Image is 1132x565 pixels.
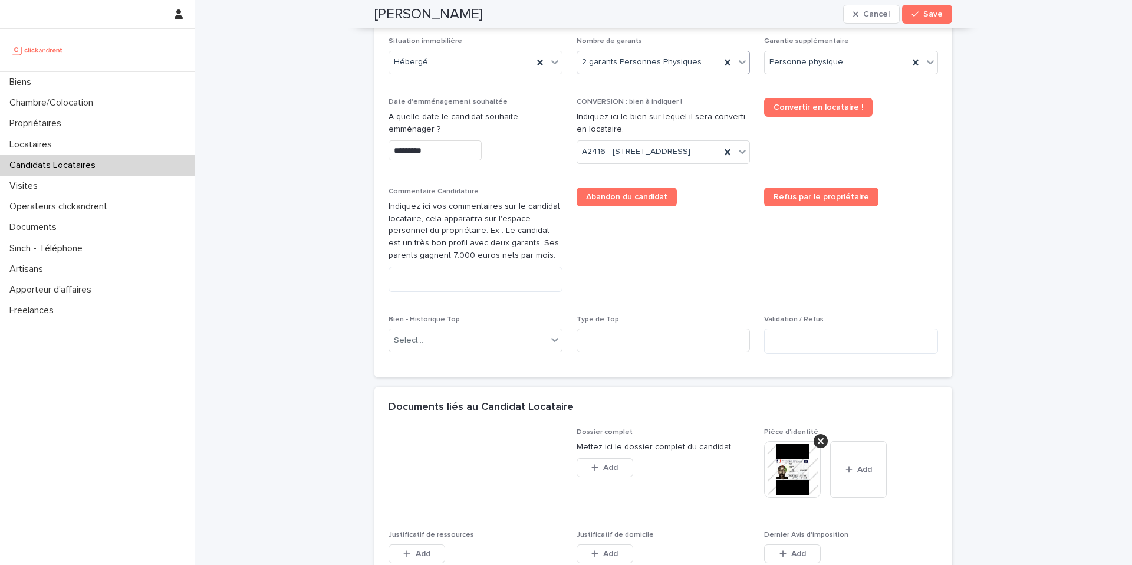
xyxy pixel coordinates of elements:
[764,316,824,323] span: Validation / Refus
[764,544,821,563] button: Add
[389,316,460,323] span: Bien - Historique Top
[577,441,751,454] p: Mettez ici le dossier complet du candidat
[5,201,117,212] p: Operateurs clickandrent
[791,550,806,558] span: Add
[586,193,667,201] span: Abandon du candidat
[764,531,848,538] span: Dernier Avis d'imposition
[843,5,900,24] button: Cancel
[394,334,423,347] div: Select...
[902,5,952,24] button: Save
[5,180,47,192] p: Visites
[769,56,843,68] span: Personne physique
[764,429,818,436] span: Pièce d'identité
[389,98,508,106] span: Date d'emménagement souhaitée
[577,531,654,538] span: Justificatif de domicile
[389,111,562,136] p: A quelle date le candidat souhaite emménager ?
[582,56,702,68] span: 2 garants Personnes Physiques
[374,6,483,23] h2: [PERSON_NAME]
[577,458,633,477] button: Add
[577,98,682,106] span: CONVERSION : bien à indiquer !
[923,10,943,18] span: Save
[389,544,445,563] button: Add
[774,103,863,111] span: Convertir en locataire !
[5,77,41,88] p: Biens
[577,316,619,323] span: Type de Top
[764,188,878,206] a: Refus par le propriétaire
[577,38,642,45] span: Nombre de garants
[774,193,869,201] span: Refus par le propriétaire
[389,401,574,414] h2: Documents liés au Candidat Locataire
[5,97,103,109] p: Chambre/Colocation
[764,38,849,45] span: Garantie supplémentaire
[389,188,479,195] span: Commentaire Candidature
[5,305,63,316] p: Freelances
[577,188,677,206] a: Abandon du candidat
[5,284,101,295] p: Apporteur d'affaires
[5,222,66,233] p: Documents
[830,441,887,498] button: Add
[764,98,873,117] a: Convertir en locataire !
[857,465,872,474] span: Add
[582,146,690,158] span: A2416 - [STREET_ADDRESS]
[5,264,52,275] p: Artisans
[603,550,618,558] span: Add
[5,243,92,254] p: Sinch - Téléphone
[5,139,61,150] p: Locataires
[577,544,633,563] button: Add
[389,201,562,262] p: Indiquez ici vos commentaires sur le candidat locataire, cela apparaitra sur l'espace personnel d...
[5,118,71,129] p: Propriétaires
[389,531,474,538] span: Justificatif de ressources
[863,10,890,18] span: Cancel
[577,429,633,436] span: Dossier complet
[603,464,618,472] span: Add
[394,56,428,68] span: Hébergé
[389,38,462,45] span: Situation immobilière
[5,160,105,171] p: Candidats Locataires
[416,550,430,558] span: Add
[577,111,751,136] p: Indiquez ici le bien sur lequel il sera converti en locataire.
[9,38,67,62] img: UCB0brd3T0yccxBKYDjQ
